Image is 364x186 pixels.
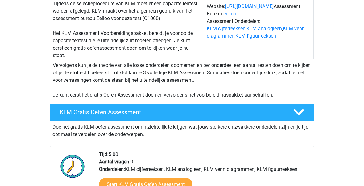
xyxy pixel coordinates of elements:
[50,62,314,99] div: Vervolgens kun je de theorie van alle losse onderdelen doornemen en per onderdeel een aantal test...
[225,3,274,9] a: [URL][DOMAIN_NAME]
[50,121,314,138] div: Doe het gratis KLM oefenassessment om inzichtelijk te krijgen wat jouw sterkere en zwakkere onder...
[99,166,125,172] b: Onderdelen:
[48,104,316,121] a: KLM Gratis Oefen Assessment
[207,26,305,39] a: KLM venn diagrammen
[246,26,282,31] a: KLM analogieen
[99,159,130,165] b: Aantal vragen:
[99,151,109,157] b: Tijd:
[207,26,246,31] a: KLM cijferreeksen
[235,33,276,39] a: KLM figuurreeksen
[57,151,88,182] img: Klok
[223,11,236,17] a: eelloo
[60,109,283,116] h4: KLM Gratis Oefen Assessment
